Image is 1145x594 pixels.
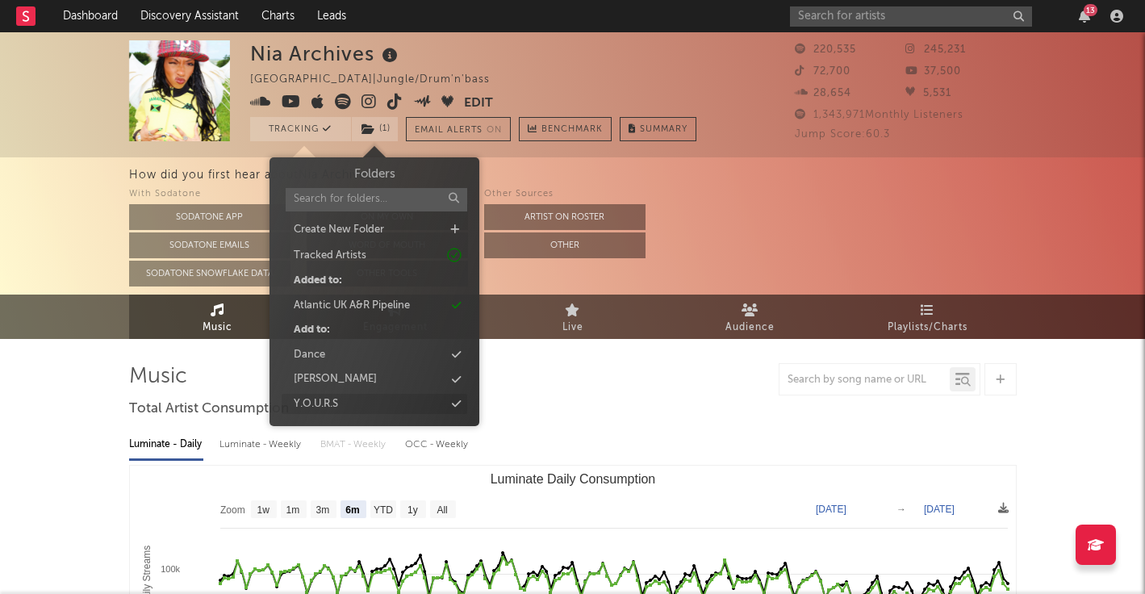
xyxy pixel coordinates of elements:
span: 37,500 [905,66,961,77]
a: Playlists/Charts [839,295,1017,339]
span: Jump Score: 60.3 [795,129,890,140]
div: Luminate - Weekly [219,431,304,458]
span: Playlists/Charts [888,318,967,337]
div: Added to: [294,273,342,289]
span: Music [203,318,232,337]
span: Audience [725,318,775,337]
span: 5,531 [905,88,951,98]
span: 28,654 [795,88,851,98]
div: Nia Archives [250,40,402,67]
text: → [896,504,906,515]
span: Live [562,318,583,337]
text: Luminate Daily Consumption [490,472,655,486]
div: With Sodatone [129,185,290,204]
input: Search by song name or URL [779,374,950,387]
div: Atlantic UK A&R Pipeline [294,298,410,314]
button: Summary [620,117,696,141]
button: Sodatone Emails [129,232,290,258]
button: Artist on Roster [484,204,646,230]
em: On [487,126,502,135]
text: [DATE] [816,504,846,515]
a: Audience [662,295,839,339]
div: 13 [1084,4,1097,16]
span: Total Artist Consumption [129,399,289,419]
text: 1w [257,504,270,516]
text: All [437,504,447,516]
div: Other Sources [484,185,646,204]
text: YTD [373,504,392,516]
text: [DATE] [924,504,955,515]
text: 1m [286,504,299,516]
div: [GEOGRAPHIC_DATA] | Jungle/Drum'n'bass [250,70,527,90]
text: 3m [316,504,329,516]
button: (1) [352,117,398,141]
button: Sodatone Snowflake Data [129,261,290,287]
a: Benchmark [519,117,612,141]
div: Add to: [294,322,330,338]
text: 100k [161,564,180,574]
text: 1y [407,504,418,516]
div: Luminate - Daily [129,431,203,458]
div: Create New Folder [294,222,384,238]
span: Benchmark [541,120,603,140]
span: 245,231 [905,44,966,55]
div: [PERSON_NAME] [294,371,377,387]
span: 220,535 [795,44,856,55]
div: OCC - Weekly [405,431,470,458]
a: Music [129,295,307,339]
button: Sodatone App [129,204,290,230]
span: 72,700 [795,66,850,77]
text: Zoom [220,504,245,516]
h3: Folders [354,165,395,184]
button: Edit [464,94,493,114]
div: Tracked Artists [294,248,366,264]
span: Summary [640,125,687,134]
button: Tracking [250,117,351,141]
button: Other [484,232,646,258]
input: Search for folders... [286,188,467,211]
button: 13 [1079,10,1090,23]
span: ( 1 ) [351,117,399,141]
text: 6m [345,504,359,516]
a: Live [484,295,662,339]
input: Search for artists [790,6,1032,27]
button: Email AlertsOn [406,117,511,141]
div: Dance [294,347,325,363]
span: 1,343,971 Monthly Listeners [795,110,963,120]
div: Y.O.U.R.S [294,396,338,412]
